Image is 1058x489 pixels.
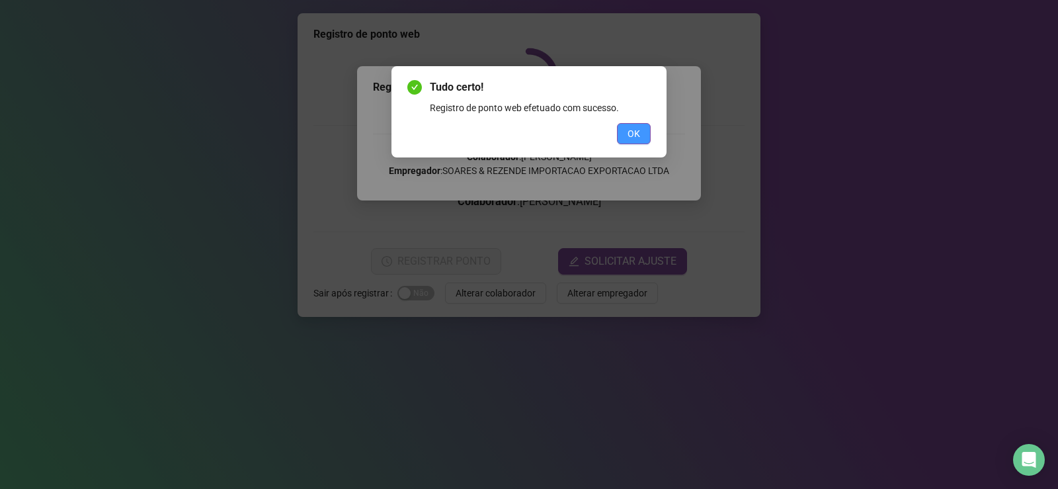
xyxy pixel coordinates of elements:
[628,126,640,141] span: OK
[617,123,651,144] button: OK
[430,101,651,115] div: Registro de ponto web efetuado com sucesso.
[430,79,651,95] span: Tudo certo!
[1013,444,1045,476] div: Open Intercom Messenger
[407,80,422,95] span: check-circle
